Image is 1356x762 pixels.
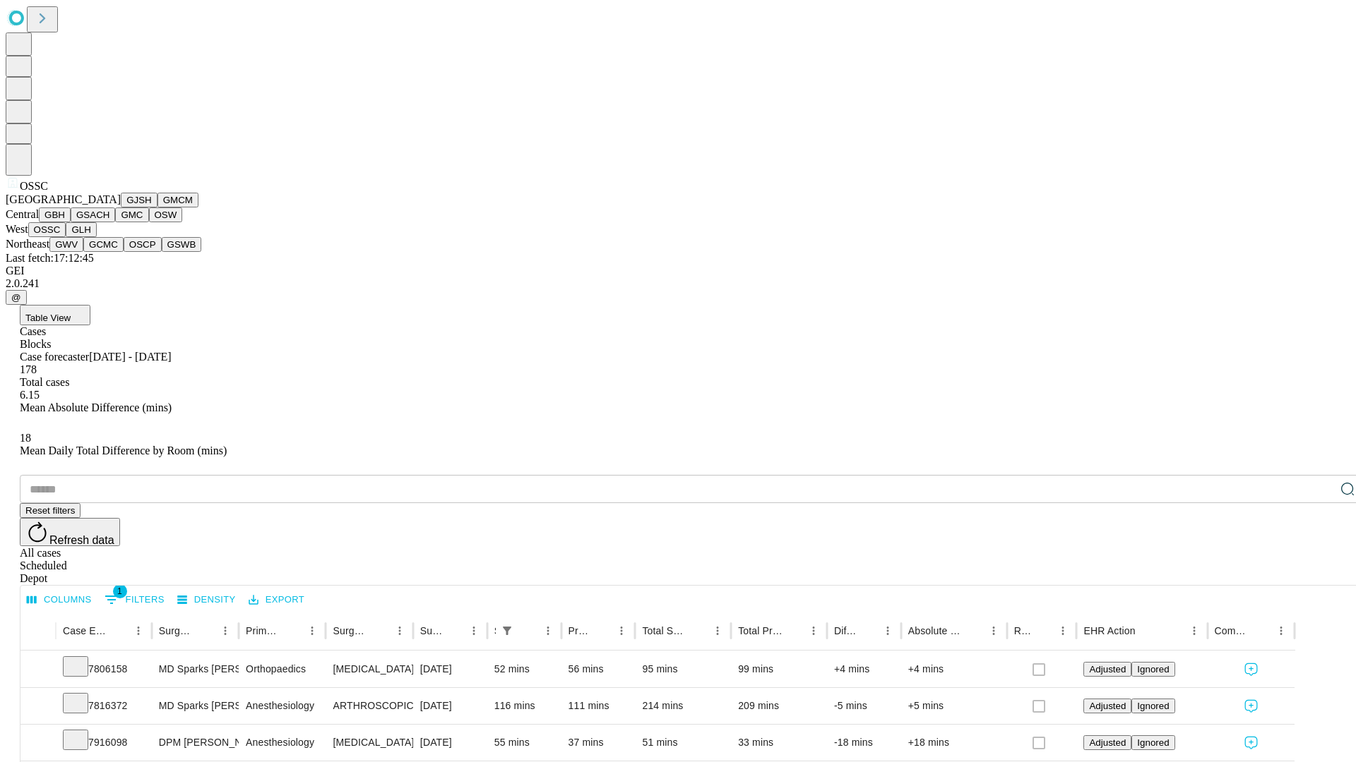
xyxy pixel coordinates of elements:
[333,688,405,724] div: ARTHROSCOPICALLY AIDED ACL RECONSTRUCTION
[1251,621,1271,641] button: Sort
[1137,664,1169,675] span: Ignored
[28,658,49,682] button: Expand
[115,207,148,222] button: GMC
[302,621,322,641] button: Menu
[6,193,121,205] span: [GEOGRAPHIC_DATA]
[642,651,724,687] div: 95 mins
[6,252,94,264] span: Last fetch: 17:12:45
[1083,625,1135,636] div: EHR Action
[494,725,554,761] div: 55 mins
[20,432,31,444] span: 18
[569,725,629,761] div: 37 mins
[109,621,129,641] button: Sort
[834,688,894,724] div: -5 mins
[6,223,28,235] span: West
[370,621,390,641] button: Sort
[159,625,194,636] div: Surgeon Name
[834,725,894,761] div: -18 mins
[6,290,27,305] button: @
[784,621,804,641] button: Sort
[1137,701,1169,711] span: Ignored
[1137,737,1169,748] span: Ignored
[420,651,480,687] div: [DATE]
[20,389,40,401] span: 6.15
[908,625,963,636] div: Absolute Difference
[592,621,612,641] button: Sort
[834,625,857,636] div: Difference
[497,621,517,641] button: Show filters
[1089,701,1126,711] span: Adjusted
[1215,625,1250,636] div: Comments
[11,292,21,303] span: @
[246,688,319,724] div: Anesthesiology
[28,222,66,237] button: OSSC
[333,725,405,761] div: [MEDICAL_DATA] METATARSOPHALANGEAL JOINT
[159,725,232,761] div: DPM [PERSON_NAME] S Dpm
[162,237,202,252] button: GSWB
[23,589,95,611] button: Select columns
[282,621,302,641] button: Sort
[1131,735,1174,750] button: Ignored
[738,688,820,724] div: 209 mins
[878,621,898,641] button: Menu
[89,351,171,363] span: [DATE] - [DATE]
[20,503,81,518] button: Reset filters
[569,651,629,687] div: 56 mins
[101,588,168,611] button: Show filters
[1271,621,1291,641] button: Menu
[834,651,894,687] div: +4 mins
[174,589,239,611] button: Density
[63,688,145,724] div: 7816372
[333,651,405,687] div: [MEDICAL_DATA] MEDIAL OR LATERAL MENISCECTOMY
[420,625,443,636] div: Surgery Date
[1137,621,1157,641] button: Sort
[908,725,1000,761] div: +18 mins
[390,621,410,641] button: Menu
[20,518,120,546] button: Refresh data
[39,207,71,222] button: GBH
[908,688,1000,724] div: +5 mins
[738,725,820,761] div: 33 mins
[159,651,232,687] div: MD Sparks [PERSON_NAME] Md
[246,651,319,687] div: Orthopaedics
[1184,621,1204,641] button: Menu
[157,193,198,207] button: GMCM
[538,621,558,641] button: Menu
[804,621,823,641] button: Menu
[494,688,554,724] div: 116 mins
[1014,625,1033,636] div: Resolved in EHR
[642,725,724,761] div: 51 mins
[28,694,49,719] button: Expand
[25,505,75,516] span: Reset filters
[246,725,319,761] div: Anesthesiology
[83,237,124,252] button: GCMC
[642,688,724,724] div: 214 mins
[1131,698,1174,713] button: Ignored
[444,621,464,641] button: Sort
[6,238,49,250] span: Northeast
[984,621,1004,641] button: Menu
[20,305,90,325] button: Table View
[215,621,235,641] button: Menu
[688,621,708,641] button: Sort
[964,621,984,641] button: Sort
[6,277,1350,290] div: 2.0.241
[20,363,37,375] span: 178
[129,621,148,641] button: Menu
[738,651,820,687] div: 99 mins
[1033,621,1053,641] button: Sort
[124,237,162,252] button: OSCP
[708,621,727,641] button: Menu
[20,445,227,456] span: Mean Daily Total Difference by Room (mins)
[1089,737,1126,748] span: Adjusted
[246,625,281,636] div: Primary Service
[1083,735,1131,750] button: Adjusted
[1083,698,1131,713] button: Adjusted
[113,584,127,598] span: 1
[49,237,83,252] button: GWV
[159,688,232,724] div: MD Sparks [PERSON_NAME] Md
[71,207,115,222] button: GSACH
[1053,621,1073,641] button: Menu
[420,688,480,724] div: [DATE]
[612,621,631,641] button: Menu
